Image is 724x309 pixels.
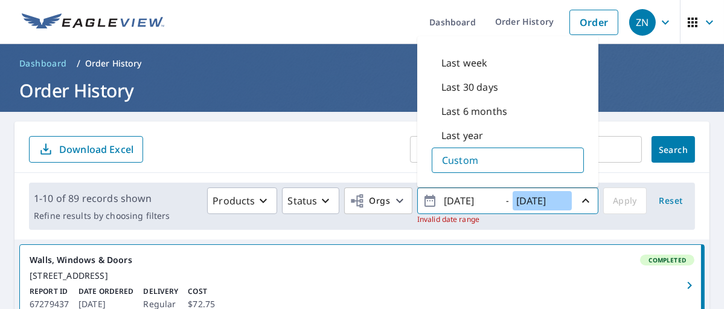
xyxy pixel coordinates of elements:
div: Custom [432,148,584,173]
button: Products [207,187,277,214]
input: yyyy/mm/dd [440,191,499,210]
p: Cost [188,286,215,297]
p: Refine results by choosing filters [34,210,170,221]
div: [STREET_ADDRESS] [30,270,694,281]
button: Orgs [344,187,412,214]
span: - [423,190,593,212]
div: Last week [432,51,584,75]
button: Download Excel [29,136,143,163]
button: Status [282,187,339,214]
p: Last week [441,56,487,70]
a: Dashboard [14,54,72,73]
a: Order [569,10,618,35]
button: - [417,187,598,214]
div: ZN [629,9,656,36]
input: yyyy/mm/dd [513,191,572,210]
p: Download Excel [59,143,133,156]
button: Search [652,136,695,163]
p: Date Ordered [78,286,133,297]
li: / [77,56,80,71]
p: Products [213,194,255,208]
div: Walls, Windows & Doors [30,255,694,265]
span: Completed [641,256,693,264]
p: Delivery [143,286,178,297]
p: Last year [441,128,483,143]
p: Report ID [30,286,69,297]
p: Last 6 months [441,104,507,119]
span: Search [661,144,685,155]
span: Orgs [350,194,390,209]
p: Order History [85,57,142,70]
p: Custom [442,153,478,168]
button: Reset [652,187,690,214]
nav: breadcrumb [14,54,710,73]
p: 1-10 of 89 records shown [34,191,170,206]
p: Invalid date range [417,214,598,225]
span: Reset [656,194,685,209]
div: Last 30 days [432,75,584,99]
p: Last 30 days [441,80,498,94]
img: EV Logo [22,13,164,31]
div: Last 6 months [432,99,584,123]
p: Status [287,194,317,208]
h1: Order History [14,78,710,103]
div: Last year [432,123,584,148]
span: Dashboard [19,57,67,70]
